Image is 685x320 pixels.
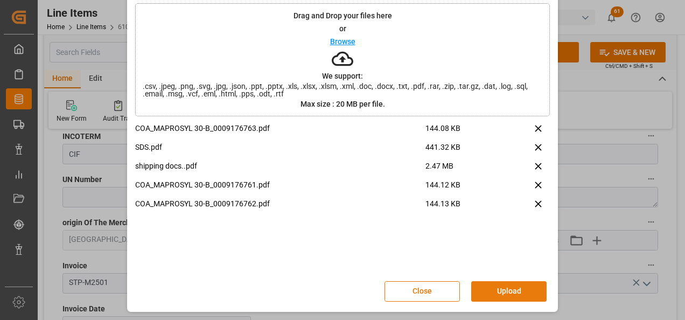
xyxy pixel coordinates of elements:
[135,161,425,172] p: shipping docs..pdf
[425,142,499,161] span: 441.32 KB
[293,12,392,19] p: Drag and Drop your files here
[425,123,499,142] span: 144.08 KB
[471,281,547,302] button: Upload
[425,198,499,217] span: 144.13 KB
[385,281,460,302] button: Close
[300,100,385,108] p: Max size : 20 MB per file.
[339,25,346,32] p: or
[330,38,355,45] p: Browse
[136,82,549,98] span: .csv, .jpeg, .png, .svg, .jpg, .json, .ppt, .pptx, .xls, .xlsx, .xlsm, .xml, .doc, .docx, .txt, ....
[135,3,550,116] div: Drag and Drop your files hereorBrowseWe support:.csv, .jpeg, .png, .svg, .jpg, .json, .ppt, .pptx...
[135,123,425,134] p: COA_MAPROSYL 30-B_0009176763.pdf
[135,198,425,210] p: COA_MAPROSYL 30-B_0009176762.pdf
[425,161,499,179] span: 2.47 MB
[322,72,363,80] p: We support:
[135,179,425,191] p: COA_MAPROSYL 30-B_0009176761.pdf
[135,142,425,153] p: SDS.pdf
[425,179,499,198] span: 144.12 KB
